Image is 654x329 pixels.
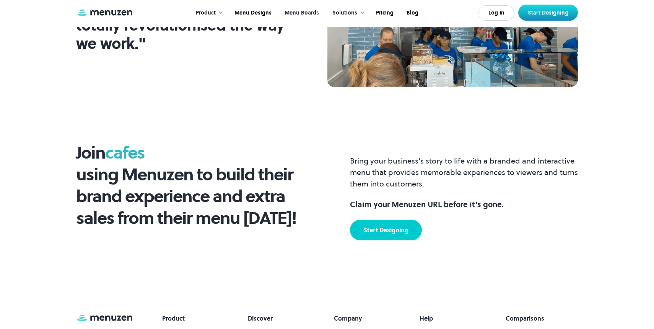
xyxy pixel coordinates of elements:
h5: Company [334,314,362,323]
a: Start Designing [518,5,578,21]
span: cafes [105,141,145,164]
h5: Discover [248,314,273,323]
p: Bring your business's story to life with a branded and interactive menu that provides memorable e... [350,155,578,190]
div: Product [196,9,216,17]
a: Log In [478,5,514,21]
div: Solutions [332,9,357,17]
div: Product [188,1,227,25]
a: Pricing [369,1,399,25]
h5: Comparisons [506,314,544,323]
h3: Join [76,142,302,164]
a: Menu Boards [277,1,325,25]
a: Menu Designs [227,1,277,25]
a: Blog [399,1,424,25]
h3: using Menuzen to build their brand experience and extra sales from their menu [DATE]! [76,164,302,229]
div: Claim your Menuzen URL before it’s gone. [350,199,578,210]
h5: Product [162,314,185,323]
div: Solutions [325,1,369,25]
h5: Help [420,314,433,323]
a: Start Designing [350,220,422,240]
